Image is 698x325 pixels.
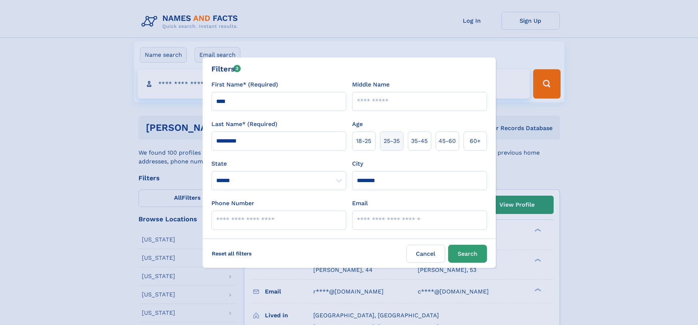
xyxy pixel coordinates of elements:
label: Age [352,120,363,129]
button: Search [448,245,487,263]
label: Reset all filters [207,245,256,262]
label: Phone Number [211,199,254,208]
label: State [211,159,346,168]
label: Email [352,199,368,208]
span: 25‑35 [384,137,400,145]
label: Cancel [406,245,445,263]
label: Middle Name [352,80,389,89]
div: Filters [211,63,241,74]
label: First Name* (Required) [211,80,278,89]
span: 45‑60 [439,137,456,145]
span: 60+ [470,137,481,145]
label: Last Name* (Required) [211,120,277,129]
label: City [352,159,363,168]
span: 35‑45 [411,137,428,145]
span: 18‑25 [356,137,371,145]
